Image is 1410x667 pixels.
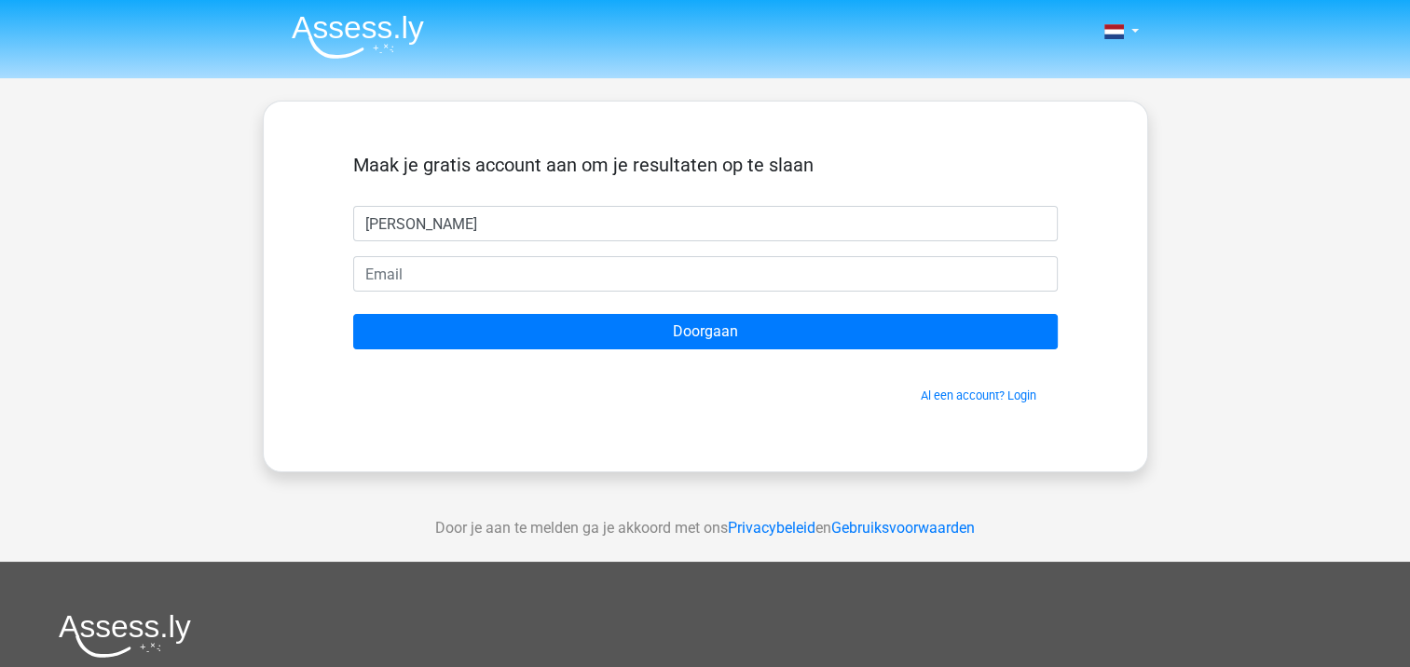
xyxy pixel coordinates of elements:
[353,256,1058,292] input: Email
[353,154,1058,176] h5: Maak je gratis account aan om je resultaten op te slaan
[921,388,1036,402] a: Al een account? Login
[353,314,1058,349] input: Doorgaan
[728,519,815,537] a: Privacybeleid
[353,206,1058,241] input: Voornaam
[292,15,424,59] img: Assessly
[831,519,975,537] a: Gebruiksvoorwaarden
[59,614,191,658] img: Assessly logo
